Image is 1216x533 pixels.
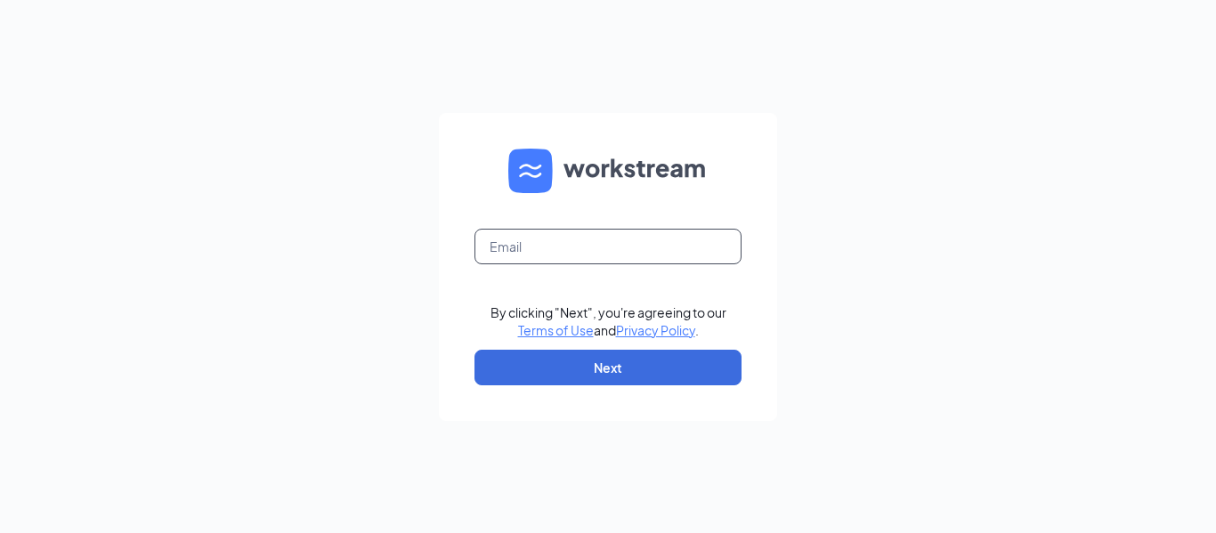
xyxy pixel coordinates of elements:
[616,322,695,338] a: Privacy Policy
[474,229,742,264] input: Email
[518,322,594,338] a: Terms of Use
[490,303,726,339] div: By clicking "Next", you're agreeing to our and .
[508,149,708,193] img: WS logo and Workstream text
[474,350,742,385] button: Next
